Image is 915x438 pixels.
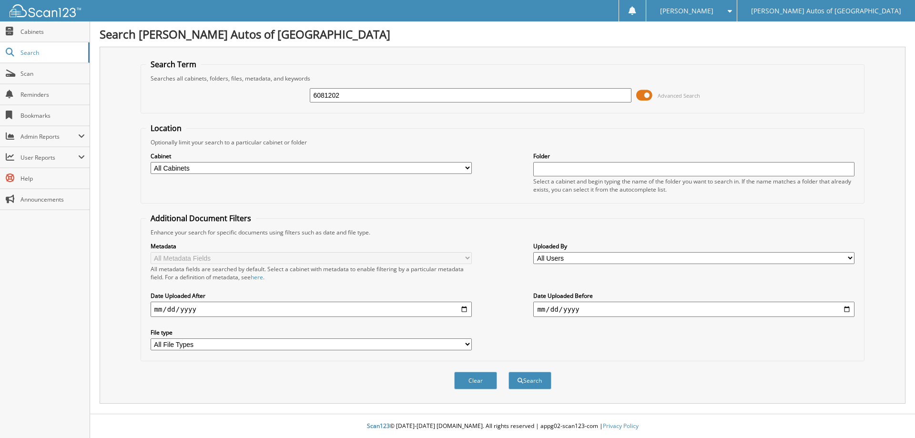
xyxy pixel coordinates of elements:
h1: Search [PERSON_NAME] Autos of [GEOGRAPHIC_DATA] [100,26,905,42]
div: Searches all cabinets, folders, files, metadata, and keywords [146,74,860,82]
img: scan123-logo-white.svg [10,4,81,17]
span: Announcements [20,195,85,204]
input: start [151,302,472,317]
div: Select a cabinet and begin typing the name of the folder you want to search in. If the name match... [533,177,854,194]
span: [PERSON_NAME] [660,8,713,14]
span: Scan123 [367,422,390,430]
label: File type [151,328,472,336]
input: end [533,302,854,317]
label: Metadata [151,242,472,250]
span: Admin Reports [20,132,78,141]
div: © [DATE]-[DATE] [DOMAIN_NAME]. All rights reserved | appg02-scan123-com | [90,415,915,438]
button: Search [508,372,551,389]
span: Scan [20,70,85,78]
div: Optionally limit your search to a particular cabinet or folder [146,138,860,146]
legend: Search Term [146,59,201,70]
span: Help [20,174,85,183]
span: Advanced Search [658,92,700,99]
label: Uploaded By [533,242,854,250]
span: Cabinets [20,28,85,36]
legend: Additional Document Filters [146,213,256,224]
label: Date Uploaded After [151,292,472,300]
button: Clear [454,372,497,389]
div: All metadata fields are searched by default. Select a cabinet with metadata to enable filtering b... [151,265,472,281]
span: Reminders [20,91,85,99]
a: Privacy Policy [603,422,639,430]
label: Cabinet [151,152,472,160]
iframe: Chat Widget [867,392,915,438]
label: Date Uploaded Before [533,292,854,300]
span: Bookmarks [20,112,85,120]
label: Folder [533,152,854,160]
a: here [251,273,263,281]
span: Search [20,49,83,57]
legend: Location [146,123,186,133]
div: Enhance your search for specific documents using filters such as date and file type. [146,228,860,236]
span: User Reports [20,153,78,162]
span: [PERSON_NAME] Autos of [GEOGRAPHIC_DATA] [751,8,901,14]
